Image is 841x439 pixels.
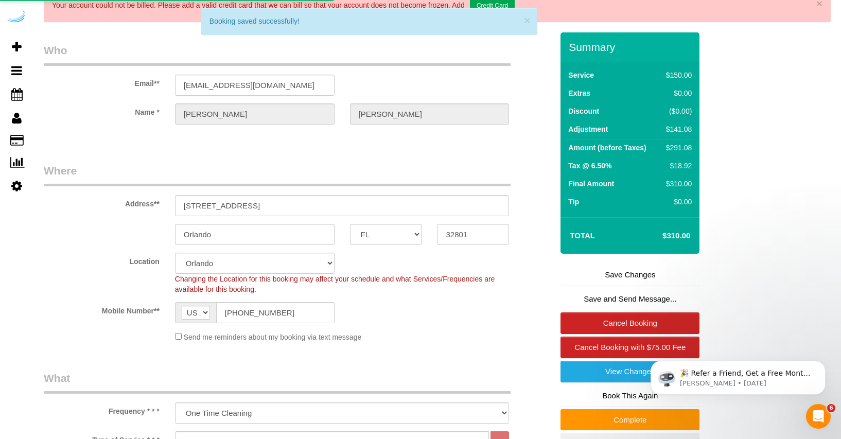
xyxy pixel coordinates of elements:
[209,16,530,26] div: Booking saved successfully!
[175,103,335,125] input: First Name**
[568,70,594,80] label: Service
[36,302,167,316] label: Mobile Number**
[806,404,831,429] iframe: Intercom live chat
[52,1,515,9] span: Your account could not be billed. Please add a valid credit card that we can bill so that your ac...
[568,88,590,98] label: Extras
[662,88,692,98] div: $0.00
[350,103,510,125] input: Last Name**
[560,409,699,431] a: Complete
[662,124,692,134] div: $141.08
[569,41,694,53] h3: Summary
[44,163,511,186] legend: Where
[216,302,335,323] input: Mobile Number**
[36,253,167,267] label: Location
[632,232,690,240] h4: $310.00
[662,143,692,153] div: $291.08
[44,371,511,394] legend: What
[437,224,509,245] input: Zip Code**
[524,15,530,26] button: ×
[568,197,579,207] label: Tip
[6,10,27,25] img: Automaid Logo
[36,402,167,416] label: Frequency * * *
[568,106,599,116] label: Discount
[662,179,692,189] div: $310.00
[560,312,699,334] a: Cancel Booking
[570,231,595,240] strong: Total
[574,343,686,352] span: Cancel Booking with $75.00 Fee
[44,43,511,66] legend: Who
[560,337,699,358] a: Cancel Booking with $75.00 Fee
[560,361,699,382] a: View Changes
[635,339,841,411] iframe: Intercom notifications message
[560,385,699,407] a: Book This Again
[568,124,608,134] label: Adjustment
[827,404,835,412] span: 6
[568,143,646,153] label: Amount (before Taxes)
[175,275,495,293] span: Changing the Location for this booking may affect your schedule and what Services/Frequencies are...
[662,161,692,171] div: $18.92
[568,161,611,171] label: Tax @ 6.50%
[662,197,692,207] div: $0.00
[560,288,699,310] a: Save and Send Message...
[662,106,692,116] div: ($0.00)
[560,264,699,286] a: Save Changes
[568,179,614,189] label: Final Amount
[36,103,167,117] label: Name *
[662,70,692,80] div: $150.00
[184,333,362,341] span: Send me reminders about my booking via text message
